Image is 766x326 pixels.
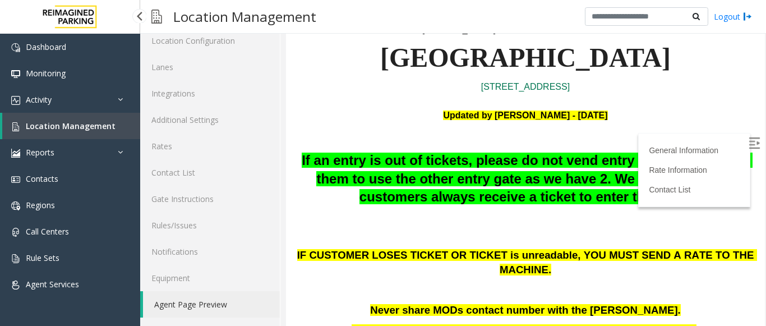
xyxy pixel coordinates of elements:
[11,228,20,237] img: 'icon'
[363,121,432,130] a: General Information
[743,11,752,22] img: logout
[140,159,280,186] a: Contact List
[66,300,410,311] span: Click here for a video tutorial of how to view cameras and push rates.
[11,224,292,236] span: IF CUSTOMER LOSES TICKET OR TICKET is unreadable
[214,224,471,251] span: , YOU MUST SEND A RATE TO THE MACHINE.
[140,186,280,212] a: Gate Instructions
[26,173,58,184] span: Contacts
[26,226,69,237] span: Call Centers
[143,291,280,318] a: Agent Page Preview
[140,212,280,238] a: Rules/Issues
[26,279,79,290] span: Agent Services
[11,149,20,158] img: 'icon'
[26,121,116,131] span: Location Management
[140,27,280,54] a: Location Configuration
[84,279,395,291] span: Never share MODs contact number with the [PERSON_NAME].
[11,175,20,184] img: 'icon'
[463,113,474,124] img: Open/Close Sidebar Menu
[11,281,20,290] img: 'icon'
[140,238,280,265] a: Notifications
[11,70,20,79] img: 'icon'
[94,18,385,48] span: [GEOGRAPHIC_DATA]
[11,254,20,263] img: 'icon'
[363,160,404,169] a: Contact List
[151,3,162,30] img: pageIcon
[26,42,66,52] span: Dashboard
[140,265,280,291] a: Equipment
[11,96,20,105] img: 'icon'
[140,80,280,107] a: Integrations
[168,3,322,30] h3: Location Management
[714,11,752,22] a: Logout
[11,201,20,210] img: 'icon'
[140,54,280,80] a: Lanes
[26,200,55,210] span: Regions
[195,57,284,67] a: [STREET_ADDRESS]
[26,252,59,263] span: Rule Sets
[157,86,321,95] font: Updated by [PERSON_NAME] - [DATE]
[26,68,66,79] span: Monitoring
[11,122,20,131] img: 'icon'
[11,43,20,52] img: 'icon'
[26,94,52,105] span: Activity
[140,107,280,133] a: Additional Settings
[16,128,467,180] span: If an entry is out of tickets, please do not vend entry gates, please ask them to use the other e...
[2,113,140,139] a: Location Management
[140,133,280,159] a: Rates
[363,141,421,150] a: Rate Information
[26,147,54,158] span: Reports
